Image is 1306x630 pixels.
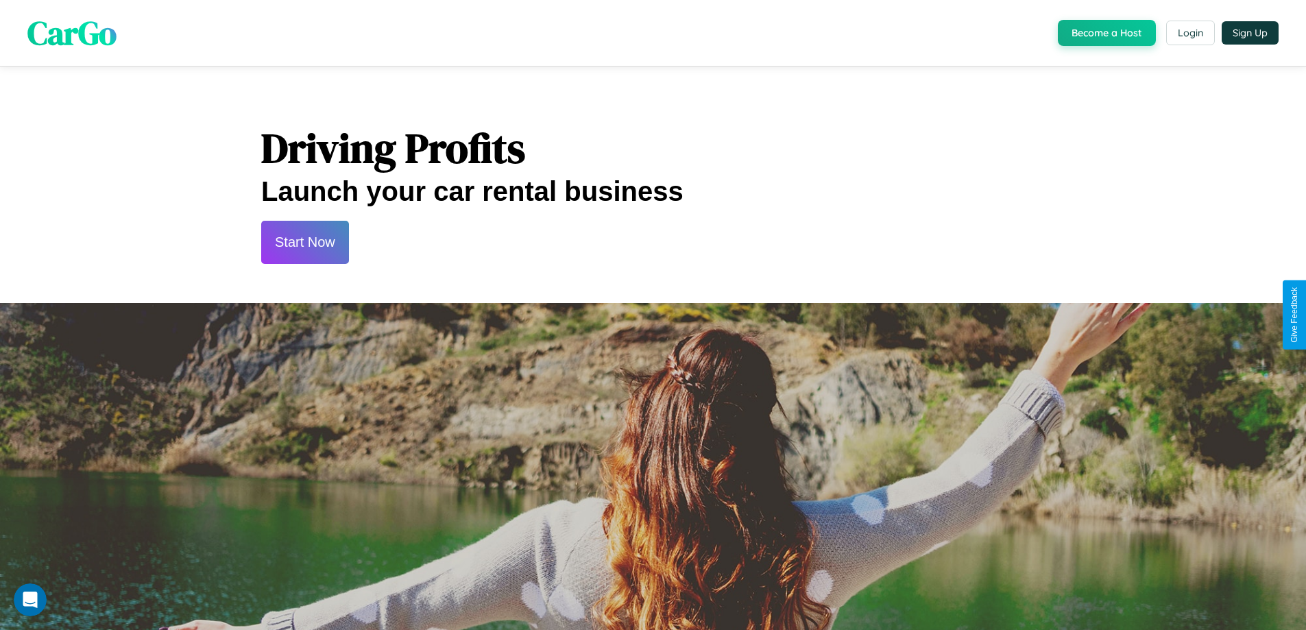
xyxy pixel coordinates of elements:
h1: Driving Profits [261,120,1045,176]
button: Login [1166,21,1215,45]
span: CarGo [27,10,117,56]
button: Become a Host [1058,20,1156,46]
h2: Launch your car rental business [261,176,1045,207]
div: Give Feedback [1290,287,1299,343]
button: Start Now [261,221,349,264]
button: Sign Up [1222,21,1279,45]
iframe: Intercom live chat [14,583,47,616]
